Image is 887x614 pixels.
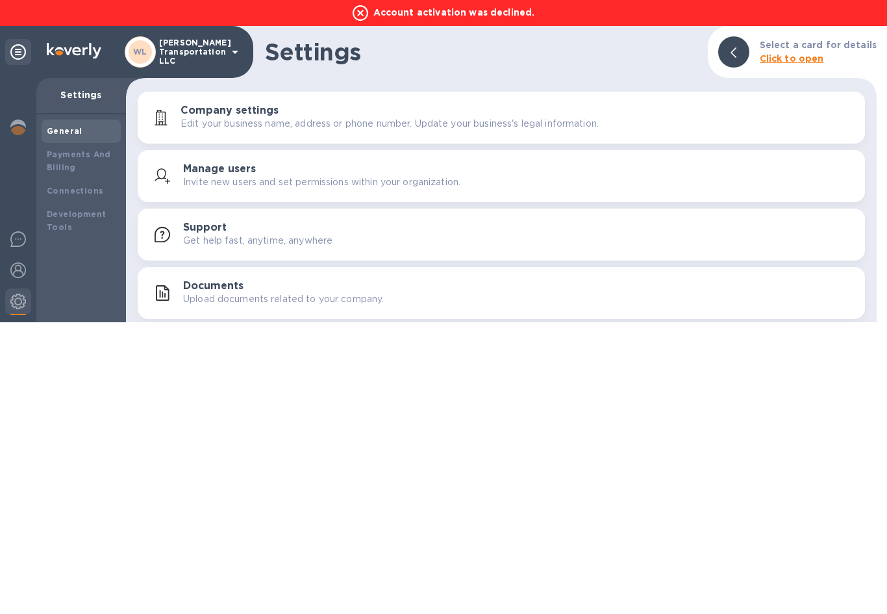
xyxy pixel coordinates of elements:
[183,292,384,306] p: Upload documents related to your company.
[47,186,103,196] b: Connections
[183,280,244,292] h3: Documents
[181,117,599,131] p: Edit your business name, address or phone number. Update your business's legal information.
[183,234,332,248] p: Get help fast, anytime, anywhere
[760,53,824,64] b: Click to open
[47,126,82,136] b: General
[183,163,256,175] h3: Manage users
[346,5,542,21] p: Account activation was declined.
[5,39,31,65] div: Unpin categories
[183,175,460,189] p: Invite new users and set permissions within your organization.
[183,222,227,234] h3: Support
[181,105,279,117] h3: Company settings
[47,43,101,58] img: Logo
[138,267,865,319] button: DocumentsUpload documents related to your company.
[47,149,111,172] b: Payments And Billing
[138,150,865,202] button: Manage usersInvite new users and set permissions within your organization.
[760,40,877,50] b: Select a card for details
[47,88,116,101] p: Settings
[138,92,865,144] button: Company settingsEdit your business name, address or phone number. Update your business's legal in...
[265,38,697,66] h1: Settings
[138,209,865,261] button: SupportGet help fast, anytime, anywhere
[159,38,224,66] p: [PERSON_NAME] Transportation LLC
[133,47,147,57] b: WL
[47,209,106,232] b: Development Tools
